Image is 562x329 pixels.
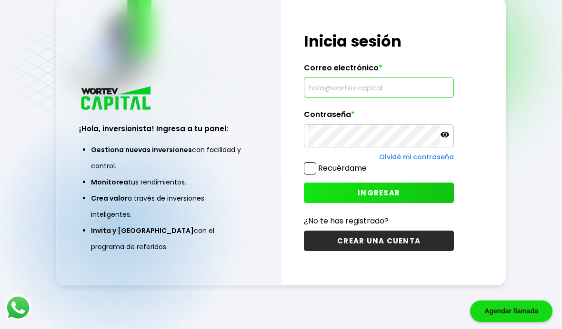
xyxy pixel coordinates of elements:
[304,30,454,53] h1: Inicia sesión
[91,177,128,187] span: Monitorea
[304,215,454,227] p: ¿No te has registrado?
[79,123,259,134] h3: ¡Hola, inversionista! Ingresa a tu panel:
[91,223,247,255] li: con el programa de referidos.
[304,215,454,251] a: ¿No te has registrado?CREAR UNA CUENTA
[304,110,454,124] label: Contraseña
[304,63,454,77] label: Correo electrónico
[379,152,454,162] a: Olvidé mi contraseña
[318,163,367,174] label: Recuérdame
[470,300,552,322] div: Agendar llamada
[79,85,154,113] img: logo_wortev_capital
[5,294,31,321] img: logos_whatsapp-icon.242b2217.svg
[304,183,454,203] button: INGRESAR
[91,174,247,190] li: tus rendimientos.
[308,77,450,97] input: hola@wortev.capital
[91,194,128,203] span: Crea valor
[304,231,454,251] button: CREAR UNA CUENTA
[91,190,247,223] li: a través de inversiones inteligentes.
[91,145,192,155] span: Gestiona nuevas inversiones
[358,188,400,198] span: INGRESAR
[91,142,247,174] li: con facilidad y control.
[91,226,194,235] span: Invita y [GEOGRAPHIC_DATA]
